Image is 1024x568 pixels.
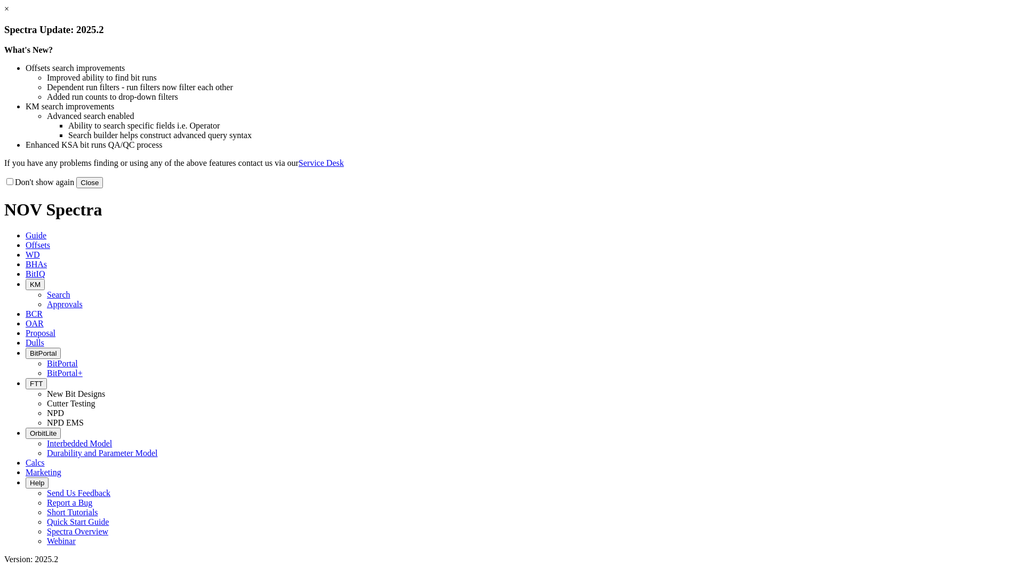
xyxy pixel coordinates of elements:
a: Quick Start Guide [47,517,109,526]
a: Spectra Overview [47,527,108,536]
span: BCR [26,309,43,318]
button: Close [76,177,103,188]
div: Version: 2025.2 [4,555,1020,564]
a: Durability and Parameter Model [47,449,158,458]
a: BitPortal [47,359,78,368]
li: Added run counts to drop-down filters [47,92,1020,102]
h1: NOV Spectra [4,200,1020,220]
li: Advanced search enabled [47,111,1020,121]
span: OAR [26,319,44,328]
span: OrbitLite [30,429,57,437]
a: Cutter Testing [47,399,95,408]
h3: Spectra Update: 2025.2 [4,24,1020,36]
span: BitPortal [30,349,57,357]
span: FTT [30,380,43,388]
a: Interbedded Model [47,439,112,448]
span: Proposal [26,329,55,338]
li: Dependent run filters - run filters now filter each other [47,83,1020,92]
span: BHAs [26,260,47,269]
input: Don't show again [6,178,13,185]
span: KM [30,281,41,289]
li: KM search improvements [26,102,1020,111]
a: Send Us Feedback [47,489,110,498]
a: Webinar [47,537,76,546]
p: If you have any problems finding or using any of the above features contact us via our [4,158,1020,168]
span: Marketing [26,468,61,477]
span: Dulls [26,338,44,347]
span: Help [30,479,44,487]
li: Offsets search improvements [26,63,1020,73]
a: Service Desk [299,158,344,167]
a: BitPortal+ [47,369,83,378]
span: Offsets [26,241,50,250]
li: Improved ability to find bit runs [47,73,1020,83]
a: Report a Bug [47,498,92,507]
a: Approvals [47,300,83,309]
span: BitIQ [26,269,45,278]
strong: What's New? [4,45,53,54]
a: NPD EMS [47,418,84,427]
li: Search builder helps construct advanced query syntax [68,131,1020,140]
a: × [4,4,9,13]
span: WD [26,250,40,259]
label: Don't show again [4,178,74,187]
li: Ability to search specific fields i.e. Operator [68,121,1020,131]
li: Enhanced KSA bit runs QA/QC process [26,140,1020,150]
span: Calcs [26,458,45,467]
a: Search [47,290,70,299]
a: NPD [47,409,64,418]
a: Short Tutorials [47,508,98,517]
a: New Bit Designs [47,389,105,398]
span: Guide [26,231,46,240]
